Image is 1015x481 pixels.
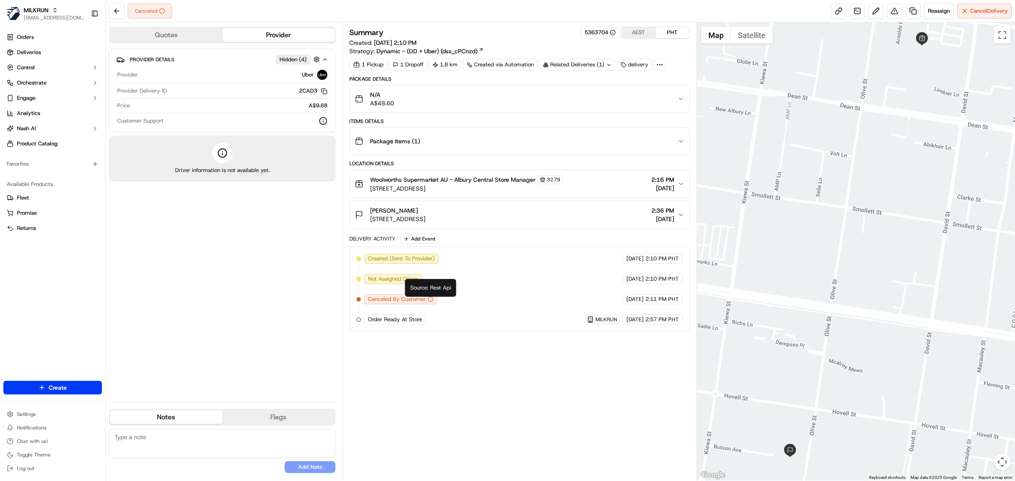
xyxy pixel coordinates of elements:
button: Woolworths Supermarket AU - Albury Central Store Manager3279[STREET_ADDRESS]2:16 PM[DATE] [350,170,689,198]
a: Created via Automation [463,59,538,71]
button: Chat with us! [3,435,102,447]
img: uber-new-logo.jpeg [317,70,327,80]
button: Control [3,61,102,74]
span: Hidden ( 4 ) [280,56,307,63]
div: Canceled [128,3,172,19]
button: MILKRUNMILKRUN[EMAIL_ADDRESS][DOMAIN_NAME] [3,3,88,24]
span: A$9.68 [309,102,327,109]
button: AEST [622,27,656,38]
button: Engage [3,91,102,105]
span: Created (Sent To Provider) [368,255,435,262]
span: Customer Support [117,117,164,125]
button: Provider [222,28,335,42]
button: 2CAD3 [299,87,327,95]
span: Promise [17,209,37,217]
div: delivery [617,59,652,71]
button: Show satellite imagery [731,27,773,44]
button: CancelDelivery [957,3,1012,19]
a: Open this area in Google Maps (opens a new window) [699,470,727,481]
button: Keyboard shortcuts [869,475,905,481]
button: Flags [222,410,335,424]
button: Promise [3,206,102,220]
span: Woolworths Supermarket AU - Albury Central Store Manager [370,175,535,184]
button: PHT [656,27,689,38]
span: MILKRUN [595,316,617,323]
button: Package Items (1) [350,128,689,155]
a: Product Catalog [3,137,102,150]
span: [STREET_ADDRESS] [370,184,563,193]
span: Engage [17,94,36,102]
span: Notifications [17,424,47,431]
span: [DATE] [626,316,644,323]
span: Control [17,64,35,71]
button: Hidden (4) [276,54,322,65]
h3: Summary [349,29,384,36]
div: Favorites [3,157,102,171]
span: Returns [17,224,36,232]
span: Uber [302,71,314,79]
button: Add Event [401,234,438,244]
a: Report a map error [979,475,1012,480]
span: Source: Rest Api [410,284,451,291]
a: Promise [7,209,99,217]
span: [DATE] [651,215,674,223]
span: 2:57 PM PHT [645,316,679,323]
div: Location Details [349,160,690,167]
span: Chat with us! [17,438,48,445]
button: Show street map [701,27,731,44]
span: Create [49,383,67,392]
span: Toggle Theme [17,451,51,458]
button: Fleet [3,191,102,205]
div: Items Details [349,118,690,125]
span: Provider Delivery ID [117,87,167,95]
button: Quotes [110,28,222,42]
span: [DATE] [651,184,674,192]
a: Terms (opens in new tab) [962,475,974,480]
img: MILKRUN [7,7,20,20]
span: 2:10 PM PHT [645,255,679,262]
span: Deliveries [17,49,41,56]
button: Orchestrate [3,76,102,90]
button: Toggle Theme [3,449,102,461]
button: Provider DetailsHidden (4) [116,52,328,66]
span: Provider [117,71,138,79]
span: 2:36 PM [651,206,674,215]
span: [DATE] 2:10 PM [374,39,417,46]
button: Notifications [3,422,102,434]
span: 2:16 PM [651,175,674,184]
span: Provider Details [130,56,174,63]
button: MILKRUN [24,6,49,14]
button: 5363704 [584,29,616,36]
span: [DATE] [626,255,644,262]
div: 1 Dropoff [389,59,427,71]
span: Cancel Delivery [970,7,1008,15]
span: Product Catalog [17,140,58,148]
span: 2:11 PM PHT [645,295,679,303]
a: Fleet [7,194,99,202]
a: Returns [7,224,99,232]
span: Nash AI [17,125,36,132]
span: Dynamic - (DD + Uber) (dss_cPCnzd) [376,47,477,55]
span: Package Items ( 1 ) [370,137,420,145]
button: Create [3,381,102,394]
span: [DATE] [626,295,644,303]
button: [PERSON_NAME][STREET_ADDRESS]2:36 PM[DATE] [350,201,689,228]
button: Log out [3,462,102,474]
span: Fleet [17,194,29,202]
div: Delivery Activity [349,235,395,242]
div: Package Details [349,76,690,82]
button: Reassign [924,3,954,19]
img: Google [699,470,727,481]
span: Price [117,102,130,109]
span: N/A [370,90,394,99]
span: 3279 [547,176,560,183]
span: Analytics [17,109,40,117]
button: Nash AI [3,122,102,135]
span: Not Assigned Driver [368,275,418,283]
span: Map data ©2025 Google [911,475,957,480]
span: A$48.60 [370,99,394,107]
div: Related Deliveries (1) [539,59,615,71]
div: 1.8 km [429,59,461,71]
